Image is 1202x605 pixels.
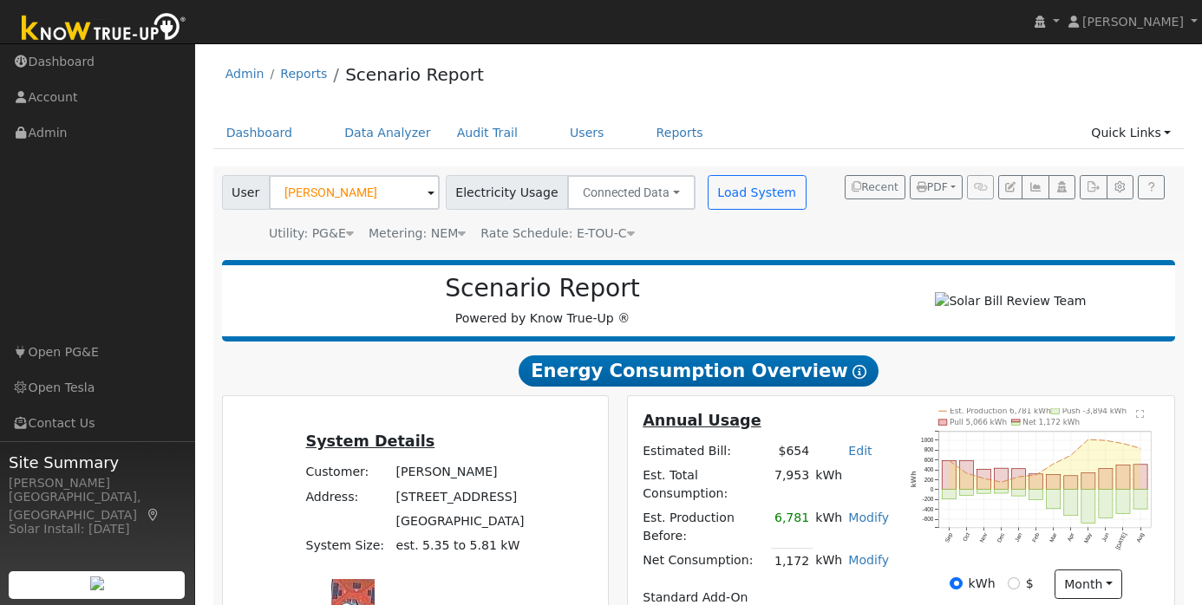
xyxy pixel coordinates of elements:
[1026,575,1034,593] label: $
[280,67,327,81] a: Reports
[640,463,772,505] td: Est. Total Consumption:
[146,508,161,522] a: Map
[222,175,270,210] span: User
[994,490,1008,493] rect: onclick=""
[848,511,889,524] a: Modify
[924,466,933,472] text: 400
[977,490,990,494] rect: onclick=""
[1080,175,1107,199] button: Export Interval Data
[917,181,948,193] span: PDF
[924,446,933,452] text: 800
[1136,409,1144,418] text: 
[13,10,195,49] img: Know True-Up
[950,418,1007,426] text: Pull 5,066 kWh
[640,549,772,574] td: Net Consumption:
[9,488,186,524] div: [GEOGRAPHIC_DATA], [GEOGRAPHIC_DATA]
[813,549,846,574] td: kWh
[969,575,996,593] label: kWh
[1011,490,1025,497] rect: onclick=""
[1078,117,1184,149] a: Quick Links
[922,506,933,512] text: -400
[948,459,950,462] circle: onclick=""
[1064,476,1078,490] rect: onclick=""
[393,460,527,485] td: [PERSON_NAME]
[369,224,466,243] div: Metering: NEM
[1047,475,1061,490] rect: onclick=""
[942,461,956,490] rect: onclick=""
[640,506,772,549] td: Est. Production Before:
[1062,407,1127,415] text: Push -3,894 kWh
[1116,465,1130,490] rect: onclick=""
[771,463,812,505] td: 7,953
[950,407,1051,415] text: Est. Production 6,781 kWh
[269,224,354,243] div: Utility: PG&E
[90,576,104,590] img: retrieve
[994,468,1008,489] rect: onclick=""
[959,460,973,489] rect: onclick=""
[1116,490,1130,514] rect: onclick=""
[950,577,962,589] input: kWh
[303,485,393,509] td: Address:
[942,490,956,499] rect: onclick=""
[446,175,568,210] span: Electricity Usage
[1030,531,1040,543] text: Feb
[922,497,933,503] text: -200
[1066,531,1076,543] text: Apr
[303,460,393,485] td: Customer:
[1022,175,1048,199] button: Multi-Series Graph
[1081,473,1095,490] rect: onclick=""
[1114,532,1128,551] text: [DATE]
[771,549,812,574] td: 1,172
[1011,469,1025,490] rect: onclick=""
[1107,175,1133,199] button: Settings
[393,509,527,533] td: [GEOGRAPHIC_DATA]
[961,532,970,543] text: Oct
[345,64,484,85] a: Scenario Report
[1029,490,1043,500] rect: onclick=""
[1081,490,1095,524] rect: onclick=""
[567,175,696,210] button: Connected Data
[213,117,306,149] a: Dashboard
[1105,439,1107,442] circle: onclick=""
[331,117,444,149] a: Data Analyzer
[9,451,186,474] span: Site Summary
[1022,418,1080,426] text: Net 1,172 kWh
[924,457,933,463] text: 600
[1052,463,1055,465] circle: onclick=""
[1135,531,1146,543] text: Aug
[845,175,905,199] button: Recent
[848,444,872,458] a: Edit
[910,175,963,199] button: PDF
[1133,490,1147,510] rect: onclick=""
[1035,474,1037,477] circle: onclick=""
[935,292,1086,310] img: Solar Bill Review Team
[813,463,892,505] td: kWh
[519,355,878,387] span: Energy Consumption Overview
[1082,531,1094,544] text: May
[910,472,918,488] text: kWh
[771,439,812,463] td: $654
[921,437,934,443] text: 1000
[924,477,933,483] text: 200
[998,175,1022,199] button: Edit User
[1099,469,1113,490] rect: onclick=""
[977,469,990,489] rect: onclick=""
[305,433,434,450] u: System Details
[853,365,866,379] i: Show Help
[643,412,761,429] u: Annual Usage
[1014,531,1023,543] text: Jan
[1064,490,1078,516] rect: onclick=""
[239,274,846,303] h2: Scenario Report
[1055,569,1123,599] button: month
[1099,490,1113,518] rect: onclick=""
[1088,439,1090,441] circle: onclick=""
[1008,577,1020,589] input: $
[978,531,989,543] text: Nov
[444,117,531,149] a: Audit Trail
[1138,175,1165,199] a: Help Link
[1017,476,1020,478] circle: onclick=""
[231,274,855,328] div: Powered by Know True-Up ®
[1070,454,1073,457] circle: onclick=""
[930,486,933,492] text: 0
[965,472,968,475] circle: onclick=""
